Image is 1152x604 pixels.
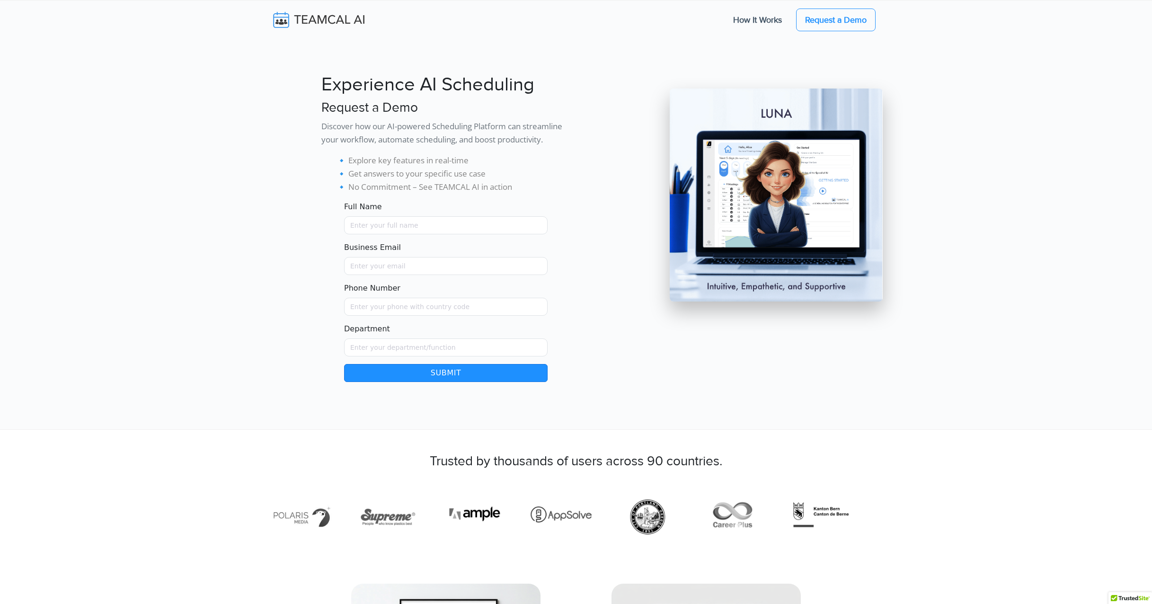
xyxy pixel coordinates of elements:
[344,364,548,382] button: Submit
[321,73,570,96] h1: Experience AI Scheduling
[269,453,883,470] h3: Trusted by thousands of users across 90 countries.
[670,89,883,302] img: pic
[616,496,680,538] img: https-www.portland.gov-.png
[321,100,570,116] h3: Request a Demo
[269,496,333,538] img: http-den-ev.de-.png
[344,298,548,316] input: Enter your phone with country code
[529,496,593,538] img: https-appsolve.com-%E2%80%931.png
[321,120,570,146] p: Discover how our AI-powered Scheduling Platform can streamline your workflow, automate scheduling...
[356,496,420,538] img: http-supreme.co.in-%E2%80%931.png
[876,496,939,538] img: https-biotech-net.com-.png
[344,323,390,335] label: Department
[337,180,570,194] li: 🔹 No Commitment – See TEAMCAL AI in action
[344,242,401,253] label: Business Email
[443,496,506,538] img: https-ample.co.in-.png
[337,154,570,167] li: 🔹 Explore key features in real-time
[337,167,570,180] li: 🔹 Get answers to your specific use case
[344,216,548,234] input: Name must only contain letters and spaces
[344,283,400,294] label: Phone Number
[702,496,766,538] img: https-careerpluscanada.com-.png
[344,257,548,275] input: Enter your email
[789,496,853,538] img: https-www.be.ch-de-start.html.png
[344,201,382,213] label: Full Name
[344,338,548,356] input: Enter your department/function
[724,10,791,30] a: How It Works
[796,9,876,31] a: Request a Demo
